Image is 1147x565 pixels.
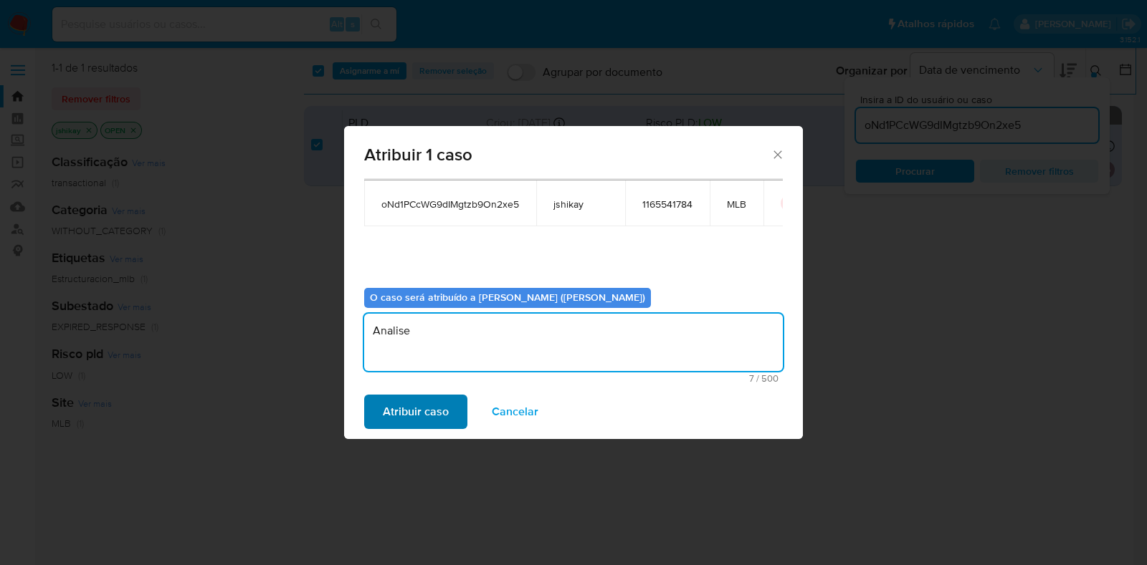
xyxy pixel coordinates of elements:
[771,148,784,160] button: Fechar a janela
[727,198,746,211] span: MLB
[364,146,771,163] span: Atribuir 1 caso
[383,396,449,428] span: Atribuir caso
[344,126,803,439] div: assign-modal
[473,395,557,429] button: Cancelar
[364,395,467,429] button: Atribuir caso
[642,198,693,211] span: 1165541784
[781,195,798,212] button: icon-button
[364,314,783,371] textarea: Analise
[381,198,519,211] span: oNd1PCcWG9dIMgtzb9On2xe5
[370,290,645,304] b: O caso será atribuído a [PERSON_NAME] ([PERSON_NAME])
[492,396,538,428] span: Cancelar
[368,374,779,383] span: Máximo 500 caracteres
[553,198,608,211] span: jshikay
